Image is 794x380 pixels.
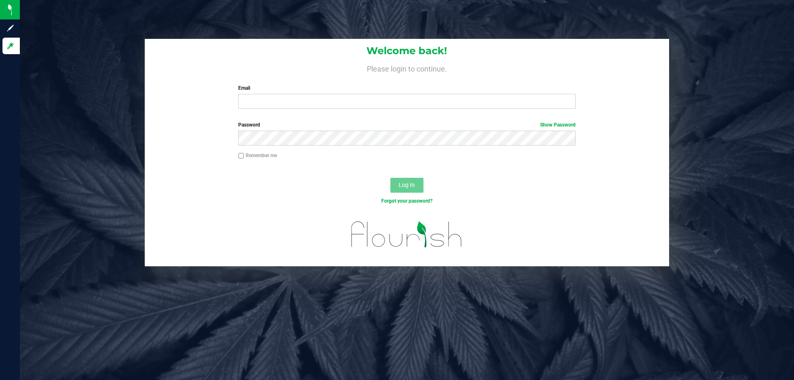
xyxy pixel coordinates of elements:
[145,63,669,73] h4: Please login to continue.
[238,152,277,159] label: Remember me
[390,178,423,193] button: Log In
[381,198,433,204] a: Forgot your password?
[341,213,472,256] img: flourish_logo.svg
[399,182,415,188] span: Log In
[540,122,576,128] a: Show Password
[238,84,575,92] label: Email
[238,122,260,128] span: Password
[6,24,14,32] inline-svg: Sign up
[145,45,669,56] h1: Welcome back!
[238,153,244,159] input: Remember me
[6,42,14,50] inline-svg: Log in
